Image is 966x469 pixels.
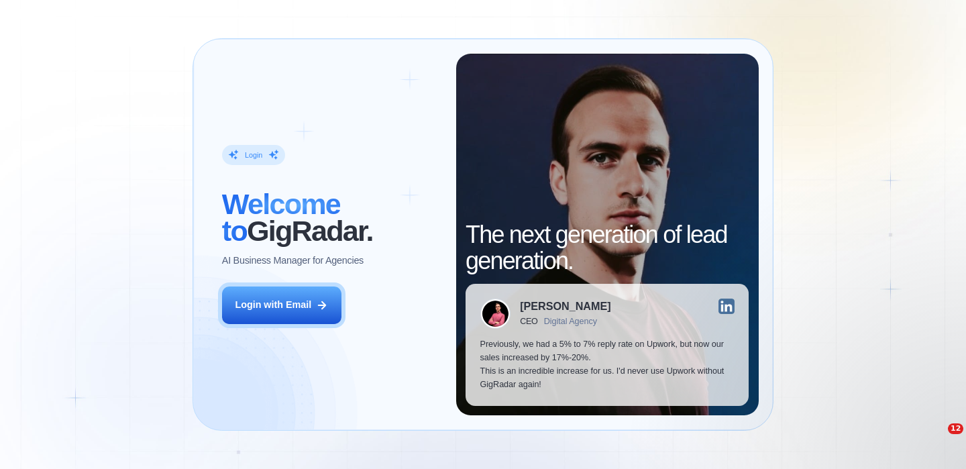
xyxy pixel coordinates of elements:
h2: The next generation of lead generation. [466,221,749,274]
div: Login with Email [235,299,311,312]
p: Previously, we had a 5% to 7% reply rate on Upwork, but now our sales increased by 17%-20%. This ... [480,338,735,391]
div: CEO [520,317,538,326]
span: Welcome to [222,188,340,247]
p: AI Business Manager for Agencies [222,254,364,268]
iframe: Intercom live chat [920,423,953,456]
div: Digital Agency [544,317,597,326]
div: Login [245,150,262,160]
div: [PERSON_NAME] [520,301,610,311]
button: Login with Email [222,286,341,324]
span: 12 [948,423,963,434]
h2: ‍ GigRadar. [222,191,441,244]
